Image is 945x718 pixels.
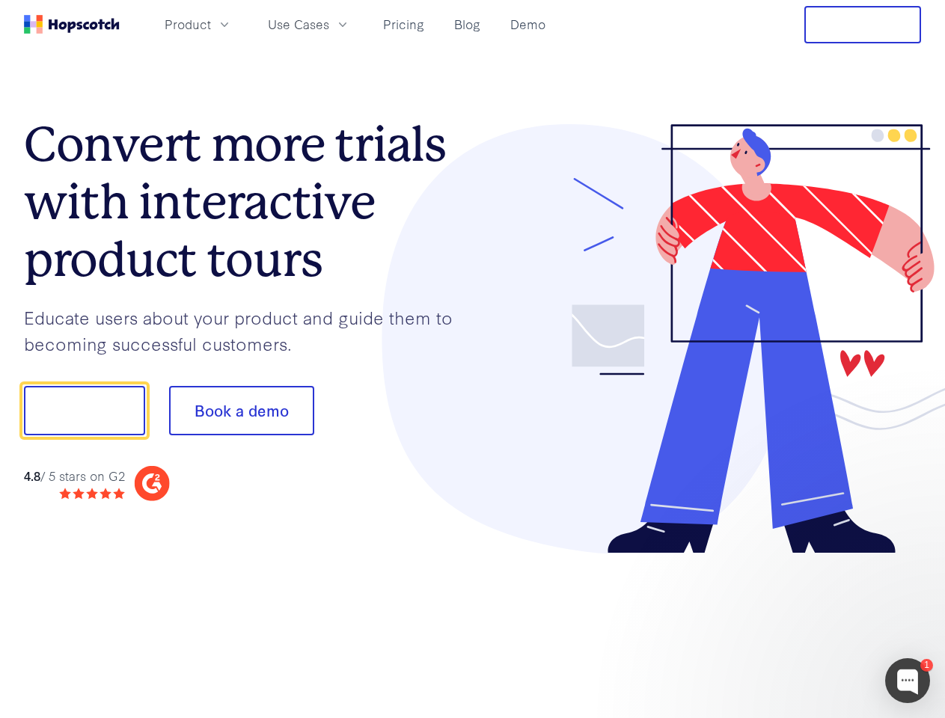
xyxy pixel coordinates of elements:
a: Demo [504,12,551,37]
a: Home [24,15,120,34]
h1: Convert more trials with interactive product tours [24,116,473,288]
button: Use Cases [259,12,359,37]
button: Show me! [24,386,145,435]
button: Book a demo [169,386,314,435]
button: Free Trial [804,6,921,43]
p: Educate users about your product and guide them to becoming successful customers. [24,304,473,356]
a: Blog [448,12,486,37]
button: Product [156,12,241,37]
span: Use Cases [268,15,329,34]
span: Product [165,15,211,34]
div: 1 [920,659,933,672]
strong: 4.8 [24,467,40,484]
div: / 5 stars on G2 [24,467,125,485]
a: Pricing [377,12,430,37]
